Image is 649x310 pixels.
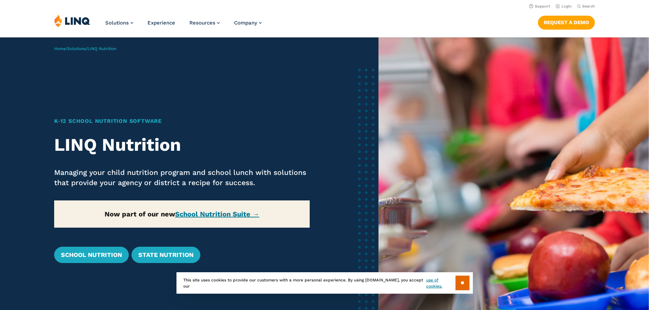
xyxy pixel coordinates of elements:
[105,210,259,218] strong: Now part of our new
[538,16,595,29] a: Request a Demo
[556,4,572,9] a: Login
[54,46,116,51] span: / /
[175,210,259,218] a: School Nutrition Suite →
[189,20,215,26] span: Resources
[234,20,257,26] span: Company
[582,4,595,9] span: Search
[529,4,550,9] a: Support
[54,167,310,188] p: Managing your child nutrition program and school lunch with solutions that provide your agency or...
[189,20,220,26] a: Resources
[67,46,86,51] a: Solutions
[54,134,181,155] strong: LINQ Nutrition
[234,20,262,26] a: Company
[54,117,310,125] h1: K‑12 School Nutrition Software
[538,14,595,29] nav: Button Navigation
[54,46,66,51] a: Home
[176,272,473,294] div: This site uses cookies to provide our customers with a more personal experience. By using [DOMAIN...
[132,247,200,263] a: State Nutrition
[54,14,90,27] img: LINQ | K‑12 Software
[426,277,455,289] a: use of cookies.
[105,20,133,26] a: Solutions
[105,14,262,37] nav: Primary Navigation
[54,247,129,263] a: School Nutrition
[105,20,129,26] span: Solutions
[88,46,116,51] span: LINQ Nutrition
[148,20,175,26] a: Experience
[577,4,595,9] button: Open Search Bar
